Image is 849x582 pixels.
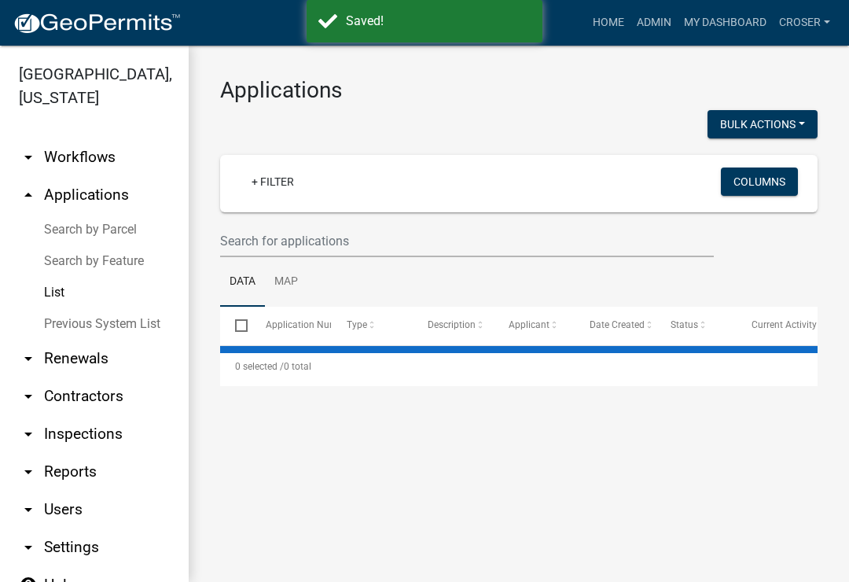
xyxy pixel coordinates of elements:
a: Home [586,8,630,38]
button: Bulk Actions [707,110,818,138]
a: croser [773,8,836,38]
a: Admin [630,8,678,38]
i: arrow_drop_down [19,462,38,481]
datatable-header-cell: Current Activity [737,307,818,344]
datatable-header-cell: Select [220,307,250,344]
span: 0 selected / [235,361,284,372]
i: arrow_drop_down [19,387,38,406]
i: arrow_drop_down [19,500,38,519]
i: arrow_drop_down [19,148,38,167]
div: Saved! [346,12,531,31]
a: Map [265,257,307,308]
span: Date Created [590,319,645,330]
div: 0 total [220,347,818,386]
datatable-header-cell: Application Number [250,307,331,344]
span: Applicant [509,319,549,330]
a: My Dashboard [678,8,773,38]
span: Description [428,319,476,330]
datatable-header-cell: Type [331,307,412,344]
a: + Filter [239,168,307,196]
datatable-header-cell: Applicant [494,307,575,344]
button: Columns [721,168,798,196]
a: Data [220,257,265,308]
span: Application Number [266,319,351,330]
span: Type [347,319,367,330]
span: Current Activity [752,319,817,330]
datatable-header-cell: Date Created [575,307,656,344]
i: arrow_drop_down [19,425,38,444]
i: arrow_drop_down [19,538,38,557]
input: Search for applications [220,225,714,257]
h3: Applications [220,77,818,104]
i: arrow_drop_down [19,349,38,368]
i: arrow_drop_up [19,186,38,204]
datatable-header-cell: Status [656,307,737,344]
span: Status [671,319,698,330]
datatable-header-cell: Description [413,307,494,344]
